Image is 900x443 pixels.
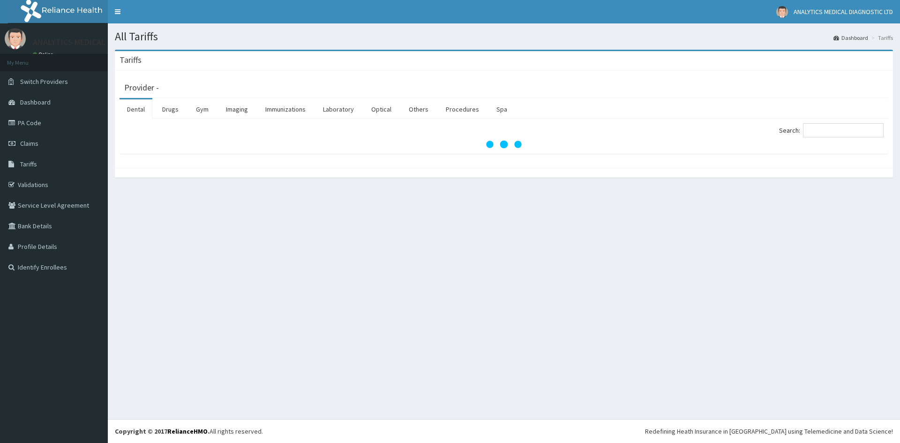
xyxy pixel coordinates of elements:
[115,427,210,435] strong: Copyright © 2017 .
[33,38,168,46] p: ANALYTICS MEDICAL DIAGNOSTIC LTD
[489,99,515,119] a: Spa
[20,160,37,168] span: Tariffs
[776,6,788,18] img: User Image
[120,99,152,119] a: Dental
[485,126,523,163] svg: audio-loading
[20,98,51,106] span: Dashboard
[124,83,159,92] h3: Provider -
[120,56,142,64] h3: Tariffs
[779,123,884,137] label: Search:
[803,123,884,137] input: Search:
[364,99,399,119] a: Optical
[218,99,255,119] a: Imaging
[155,99,186,119] a: Drugs
[794,8,893,16] span: ANALYTICS MEDICAL DIAGNOSTIC LTD
[315,99,361,119] a: Laboratory
[869,34,893,42] li: Tariffs
[401,99,436,119] a: Others
[188,99,216,119] a: Gym
[167,427,208,435] a: RelianceHMO
[108,419,900,443] footer: All rights reserved.
[438,99,487,119] a: Procedures
[20,77,68,86] span: Switch Providers
[645,427,893,436] div: Redefining Heath Insurance in [GEOGRAPHIC_DATA] using Telemedicine and Data Science!
[258,99,313,119] a: Immunizations
[33,51,55,58] a: Online
[20,139,38,148] span: Claims
[5,28,26,49] img: User Image
[115,30,893,43] h1: All Tariffs
[833,34,868,42] a: Dashboard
